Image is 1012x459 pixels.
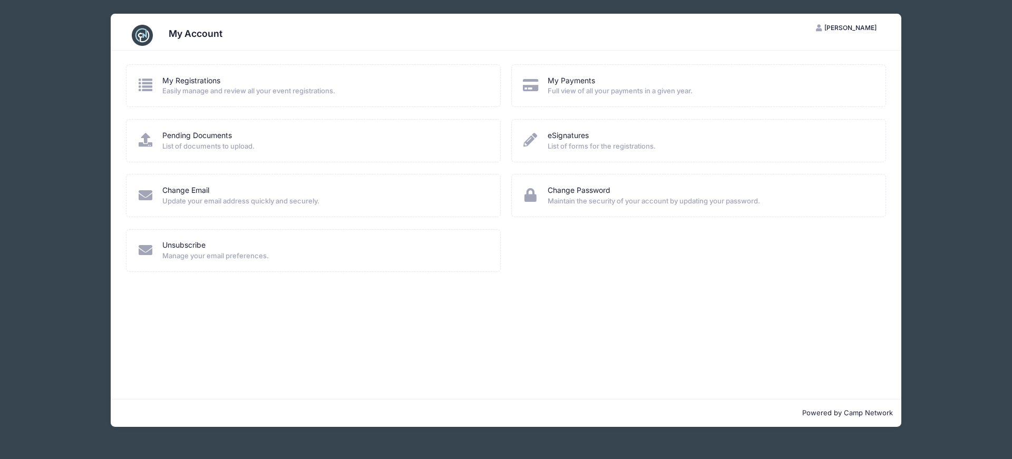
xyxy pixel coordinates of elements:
a: My Registrations [162,75,220,86]
p: Powered by Camp Network [119,408,893,418]
a: My Payments [548,75,595,86]
span: Easily manage and review all your event registrations. [162,86,486,96]
a: Unsubscribe [162,240,206,251]
span: List of forms for the registrations. [548,141,872,152]
span: Manage your email preferences. [162,251,486,261]
span: Maintain the security of your account by updating your password. [548,196,872,207]
span: [PERSON_NAME] [824,24,877,32]
h3: My Account [169,28,222,39]
span: Full view of all your payments in a given year. [548,86,872,96]
span: List of documents to upload. [162,141,486,152]
a: Pending Documents [162,130,232,141]
span: Update your email address quickly and securely. [162,196,486,207]
img: CampNetwork [132,25,153,46]
a: Change Email [162,185,209,196]
a: eSignatures [548,130,589,141]
button: [PERSON_NAME] [807,19,886,37]
a: Change Password [548,185,610,196]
